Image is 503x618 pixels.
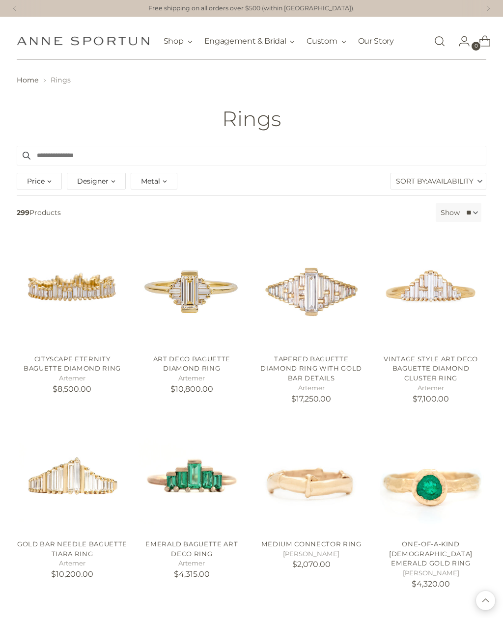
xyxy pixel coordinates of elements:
[17,36,149,46] a: Anne Sportun Fine Jewellery
[389,540,473,567] a: One-of-a-Kind [DEMOGRAPHIC_DATA] Emerald Gold Ring
[136,235,247,346] a: Art Deco Baguette Diamond Ring
[17,76,39,84] a: Home
[164,30,193,52] button: Shop
[471,31,491,51] a: Open cart modal
[292,560,331,569] span: $2,070.00
[441,208,460,218] label: Show
[358,30,394,52] a: Our Story
[17,559,128,568] h5: Artemer
[136,559,247,568] h5: Artemer
[261,540,362,548] a: Medium Connector Ring
[148,4,355,13] p: Free shipping on all orders over $500 (within [GEOGRAPHIC_DATA]).
[153,355,230,373] a: Art Deco Baguette Diamond Ring
[375,235,486,346] a: Vintage Style Art Deco Baguette Diamond Cluster Ring
[17,421,128,532] a: Gold Bar Needle Baguette Tiara Ring
[27,176,45,187] span: Price
[136,421,247,532] a: Emerald Baguette Art Deco Ring
[17,208,29,217] b: 299
[17,75,486,85] nav: breadcrumbs
[53,384,91,394] span: $8,500.00
[17,540,127,558] a: Gold Bar Needle Baguette Tiara Ring
[472,42,480,51] span: 0
[450,31,470,51] a: Go to the account page
[427,173,474,189] span: Availability
[256,383,367,393] h5: Artemer
[256,235,367,346] a: Tapered Baguette Diamond Ring with Gold Bar Details
[375,383,486,393] h5: Artemer
[384,355,477,382] a: Vintage Style Art Deco Baguette Diamond Cluster Ring
[260,355,362,382] a: Tapered Baguette Diamond Ring with Gold Bar Details
[24,355,121,373] a: Cityscape Eternity Baguette Diamond Ring
[222,107,281,131] h1: Rings
[141,176,160,187] span: Metal
[17,235,128,346] a: Cityscape Eternity Baguette Diamond Ring
[51,569,93,579] span: $10,200.00
[145,540,238,558] a: Emerald Baguette Art Deco Ring
[307,30,346,52] button: Custom
[291,394,331,403] span: $17,250.00
[17,146,486,165] input: Search products
[375,568,486,578] h5: [PERSON_NAME]
[430,31,449,51] a: Open search modal
[174,569,210,579] span: $4,315.00
[13,203,432,222] span: Products
[77,176,109,187] span: Designer
[136,374,247,383] h5: Artemer
[204,30,295,52] button: Engagement & Bridal
[170,384,213,394] span: $10,800.00
[391,173,486,189] label: Sort By:Availability
[17,374,128,383] h5: Artemer
[412,579,450,589] span: $4,320.00
[51,76,71,84] span: Rings
[413,394,449,403] span: $7,100.00
[256,421,367,532] a: Medium Connector Ring
[256,549,367,559] h5: [PERSON_NAME]
[375,421,486,532] a: One-of-a-Kind Colombian Emerald Gold Ring
[476,591,495,610] button: Back to top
